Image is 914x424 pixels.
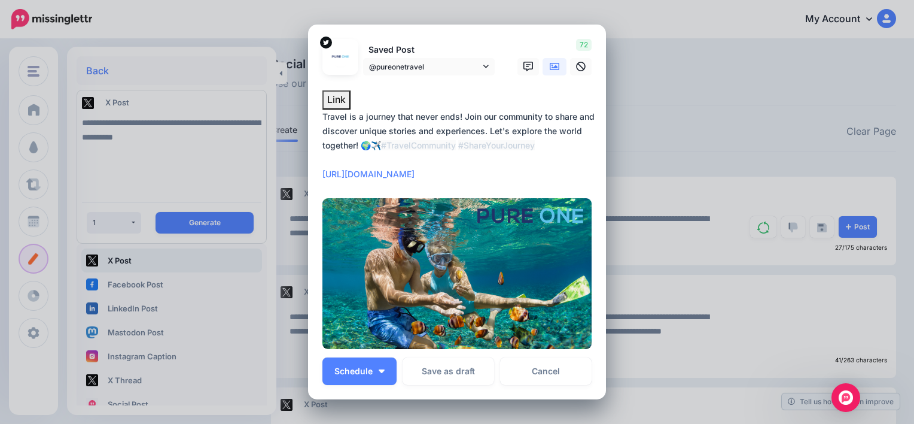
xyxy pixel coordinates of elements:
[369,60,480,73] span: @pureonetravel
[322,358,397,385] button: Schedule
[322,110,598,181] div: Travel is a journey that never ends! Join our community to share and discover unique stories and ...
[363,43,495,57] p: Saved Post
[363,58,495,75] a: @pureonetravel
[500,358,592,385] a: Cancel
[403,358,494,385] button: Save as draft
[322,198,592,349] img: ZV4UXUZ2U5XVNJMJJYN8O032W7BBVEA2.png
[576,39,592,51] span: 72
[831,383,860,412] div: Open Intercom Messenger
[334,367,373,375] span: Schedule
[326,43,355,71] img: -zVCY7KV-89052.png
[379,370,385,373] img: arrow-down-white.png
[322,90,351,110] button: Link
